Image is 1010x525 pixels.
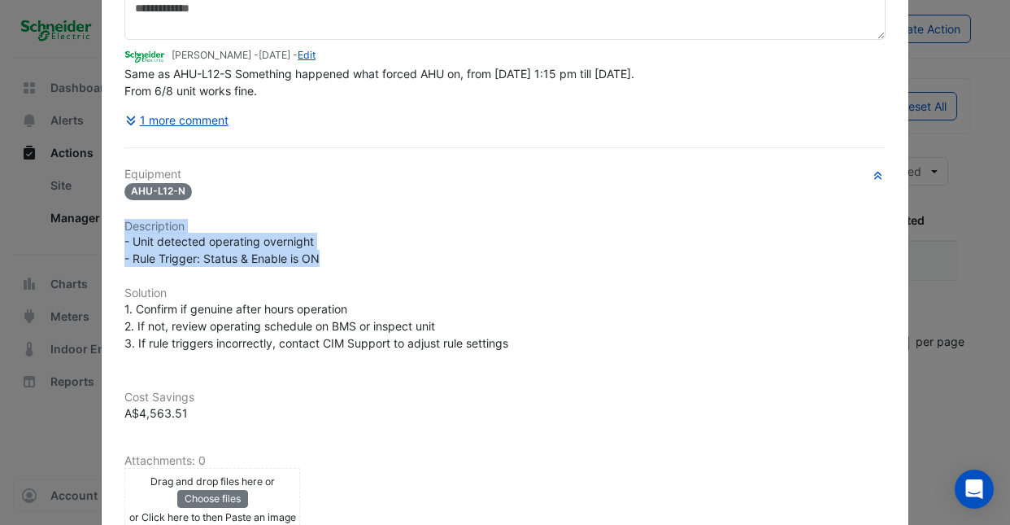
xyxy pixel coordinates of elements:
h6: Description [124,220,886,234]
img: Schneider Electric [124,47,165,65]
small: or Click here to then Paste an image [129,511,296,523]
span: 1. Confirm if genuine after hours operation 2. If not, review operating schedule on BMS or inspec... [124,302,508,350]
h6: Attachments: 0 [124,454,886,468]
div: Open Intercom Messenger [955,470,994,509]
a: Edit [298,49,316,61]
small: [PERSON_NAME] - - [172,48,316,63]
h6: Cost Savings [124,391,886,405]
small: Drag and drop files here or [150,475,275,488]
span: 2025-08-26 11:33:13 [259,49,290,61]
span: AHU-L12-N [124,183,192,200]
span: A$4,563.51 [124,406,188,420]
h6: Equipment [124,168,886,182]
span: Same as AHU-L12-S Something happened what forced AHU on, from [DATE] 1:15 pm till [DATE]. From 6/... [124,67,638,98]
span: - Unit detected operating overnight - Rule Trigger: Status & Enable is ON [124,234,320,265]
button: 1 more comment [124,106,229,134]
button: Choose files [177,490,248,508]
h6: Solution [124,287,886,300]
